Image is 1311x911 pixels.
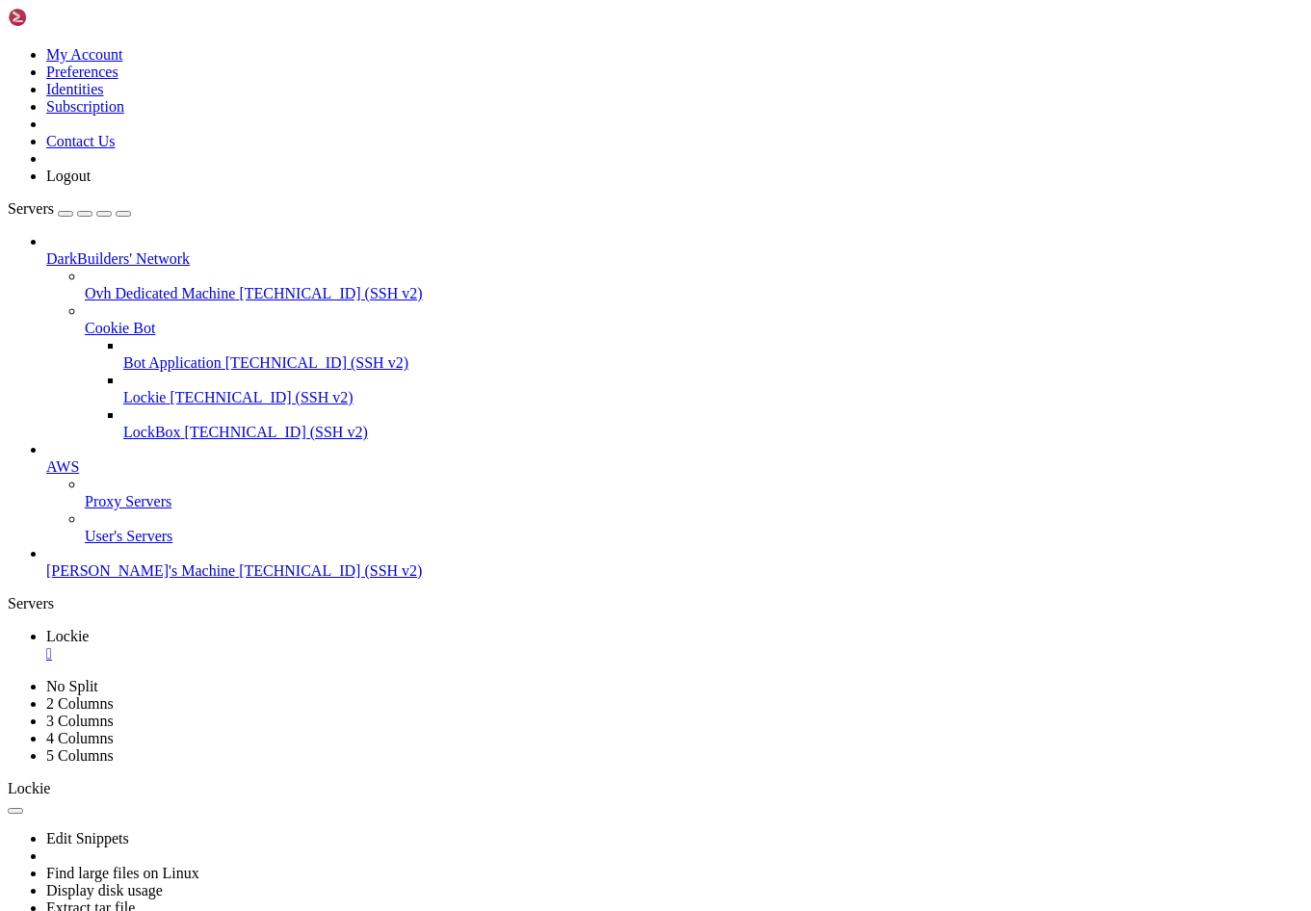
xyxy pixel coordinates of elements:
img: Shellngn [8,8,118,27]
x-row: Last login: [DATE] from [TECHNICAL_ID] [8,114,1059,127]
span: Lockie [123,389,166,405]
span: zach@ns541920 [8,125,110,139]
div: (26, 10) [218,140,225,153]
a: Lockie [46,628,1303,663]
span: Lockie [46,628,89,644]
x-row: Debian GNU/Linux comes with ABSOLUTELY NO WARRANTY, to the extent [8,87,1059,100]
a: Servers [8,200,131,217]
a: Find large files on Linux [46,865,199,881]
li: Lockie [TECHNICAL_ID] (SSH v2) [123,372,1303,406]
li: DarkBuilders' Network [46,233,1303,441]
span: Servers [8,200,54,217]
a: Preferences [46,64,118,80]
span: DarkBuilders' Network [46,250,190,267]
div: Servers [8,595,1303,612]
span: AWS [46,458,79,475]
span: User's Servers [85,528,172,544]
a: Bot Application [TECHNICAL_ID] (SSH v2) [123,354,1303,372]
a: Identities [46,81,104,97]
a: Ovh Dedicated Machine [TECHNICAL_ID] (SSH v2) [85,285,1303,302]
a: 3 Columns [46,713,114,729]
span: [TECHNICAL_ID] (SSH v2) [239,562,422,579]
li: Proxy Servers [85,476,1303,510]
x-row: the exact distribution terms for each program are described in the [8,47,1059,61]
a: My Account [46,46,123,63]
a: No Split [46,678,98,694]
a: [PERSON_NAME]'s Machine [TECHNICAL_ID] (SSH v2) [46,562,1303,580]
a: Logout [46,168,91,184]
span: ~ [118,125,126,139]
x-row: : $ sudo su root [8,126,1059,140]
li: Ovh Dedicated Machine [TECHNICAL_ID] (SSH v2) [85,268,1303,302]
span: Proxy Servers [85,493,171,509]
a:  [46,645,1303,663]
x-row: [sudo] password for [PERSON_NAME]: [8,140,1059,153]
a: User's Servers [85,528,1303,545]
x-row: permitted by applicable law. [8,100,1059,114]
a: LockBox [TECHNICAL_ID] (SSH v2) [123,424,1303,441]
li: [PERSON_NAME]'s Machine [TECHNICAL_ID] (SSH v2) [46,545,1303,580]
span: [PERSON_NAME]'s Machine [46,562,235,579]
li: Bot Application [TECHNICAL_ID] (SSH v2) [123,337,1303,372]
span: [TECHNICAL_ID] (SSH v2) [239,285,422,301]
x-row: The programs included with the Debian GNU/Linux system are free software; [8,34,1059,47]
a: Edit Snippets [46,830,129,846]
li: AWS [46,441,1303,545]
span: Lockie [8,780,50,796]
span: [TECHNICAL_ID] (SSH v2) [170,389,353,405]
x-row: Linux ns541920 6.1.0-37-amd64 #1 SMP PREEMPT_DYNAMIC Debian 6.1.140-1 ([DATE]) x86_64 [8,8,1059,21]
li: User's Servers [85,510,1303,545]
a: 4 Columns [46,730,114,746]
li: Cookie Bot [85,302,1303,441]
a: Display disk usage [46,882,163,898]
x-row: individual files in /usr/share/doc/*/copyright. [8,61,1059,74]
a: Proxy Servers [85,493,1303,510]
li: LockBox [TECHNICAL_ID] (SSH v2) [123,406,1303,441]
span: Cookie Bot [85,320,155,336]
a: 2 Columns [46,695,114,712]
span: [TECHNICAL_ID] (SSH v2) [185,424,368,440]
span: LockBox [123,424,181,440]
span: [TECHNICAL_ID] (SSH v2) [225,354,408,371]
a: AWS [46,458,1303,476]
span: Ovh Dedicated Machine [85,285,235,301]
a: 5 Columns [46,747,114,764]
a: Subscription [46,98,124,115]
span: Bot Application [123,354,222,371]
a: Lockie [TECHNICAL_ID] (SSH v2) [123,389,1303,406]
a: Contact Us [46,133,116,149]
a: DarkBuilders' Network [46,250,1303,268]
a: Cookie Bot [85,320,1303,337]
